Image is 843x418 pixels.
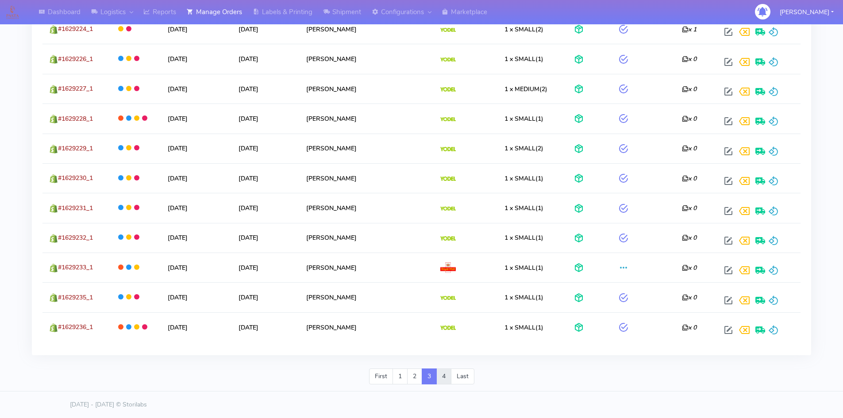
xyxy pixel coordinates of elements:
[232,14,300,44] td: [DATE]
[49,115,58,123] img: shopify.png
[299,134,433,163] td: [PERSON_NAME]
[504,323,535,332] span: 1 x SMALL
[232,312,300,342] td: [DATE]
[299,282,433,312] td: [PERSON_NAME]
[58,234,93,242] span: #1629232_1
[682,323,697,332] i: x 0
[504,25,535,34] span: 1 x SMALL
[682,55,697,63] i: x 0
[504,293,535,302] span: 1 x SMALL
[161,163,232,193] td: [DATE]
[504,234,535,242] span: 1 x SMALL
[58,263,93,272] span: #1629233_1
[440,236,456,241] img: Yodel
[504,144,543,153] span: (2)
[773,3,840,21] button: [PERSON_NAME]
[440,207,456,211] img: Yodel
[393,368,408,384] a: 1
[504,115,543,123] span: (1)
[49,264,58,272] img: shopify.png
[232,44,300,73] td: [DATE]
[299,193,433,222] td: [PERSON_NAME]
[232,163,300,193] td: [DATE]
[440,262,456,273] img: Royal Mail
[49,55,58,64] img: shopify.png
[504,55,543,63] span: (1)
[451,368,474,384] a: Last
[232,223,300,253] td: [DATE]
[299,253,433,282] td: [PERSON_NAME]
[58,323,93,331] span: #1629236_1
[504,25,543,34] span: (2)
[504,174,543,183] span: (1)
[58,115,93,123] span: #1629228_1
[161,134,232,163] td: [DATE]
[440,147,456,151] img: Yodel
[49,204,58,213] img: shopify.png
[504,85,539,93] span: 1 x MEDIUM
[299,14,433,44] td: [PERSON_NAME]
[682,144,697,153] i: x 0
[49,85,58,94] img: shopify.png
[440,326,456,330] img: Yodel
[682,115,697,123] i: x 0
[161,312,232,342] td: [DATE]
[682,85,697,93] i: x 0
[504,323,543,332] span: (1)
[407,368,422,384] a: 2
[161,193,232,222] td: [DATE]
[232,134,300,163] td: [DATE]
[682,234,697,242] i: x 0
[504,115,535,123] span: 1 x SMALL
[161,44,232,73] td: [DATE]
[299,163,433,193] td: [PERSON_NAME]
[49,323,58,332] img: shopify.png
[161,253,232,282] td: [DATE]
[682,174,697,183] i: x 0
[232,104,300,133] td: [DATE]
[440,87,456,92] img: Yodel
[504,204,535,212] span: 1 x SMALL
[299,104,433,133] td: [PERSON_NAME]
[161,74,232,104] td: [DATE]
[232,282,300,312] td: [DATE]
[504,85,547,93] span: (2)
[58,293,93,302] span: #1629235_1
[232,74,300,104] td: [DATE]
[440,117,456,122] img: Yodel
[299,44,433,73] td: [PERSON_NAME]
[161,282,232,312] td: [DATE]
[58,55,93,63] span: #1629226_1
[49,145,58,153] img: shopify.png
[682,204,697,212] i: x 0
[682,293,697,302] i: x 0
[440,28,456,32] img: Yodel
[299,74,433,104] td: [PERSON_NAME]
[504,293,543,302] span: (1)
[440,296,456,300] img: Yodel
[58,144,93,153] span: #1629229_1
[682,264,697,272] i: x 0
[58,204,93,212] span: #1629231_1
[504,144,535,153] span: 1 x SMALL
[58,25,93,33] span: #1629224_1
[161,14,232,44] td: [DATE]
[369,368,393,384] a: First
[58,174,93,182] span: #1629230_1
[49,293,58,302] img: shopify.png
[49,25,58,34] img: shopify.png
[49,174,58,183] img: shopify.png
[440,58,456,62] img: Yodel
[504,234,543,242] span: (1)
[299,312,433,342] td: [PERSON_NAME]
[440,176,456,181] img: Yodel
[232,193,300,222] td: [DATE]
[504,55,535,63] span: 1 x SMALL
[161,104,232,133] td: [DATE]
[504,264,535,272] span: 1 x SMALL
[232,253,300,282] td: [DATE]
[422,368,437,384] a: 3
[49,234,58,243] img: shopify.png
[436,368,451,384] a: 4
[58,84,93,93] span: #1629227_1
